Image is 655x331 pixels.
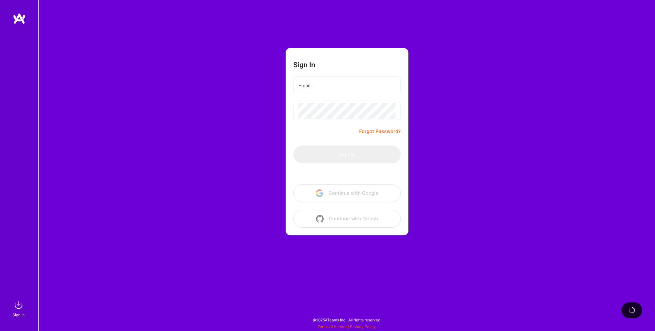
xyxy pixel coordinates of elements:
[298,77,396,94] input: Email...
[318,324,376,329] span: |
[38,312,655,328] div: © 2025 ATeams Inc., All rights reserved.
[627,306,636,315] img: loading
[13,299,25,318] a: sign inSign In
[293,61,315,69] h3: Sign In
[293,184,401,202] button: Continue with Google
[316,215,324,223] img: icon
[316,189,323,197] img: icon
[350,324,376,329] a: Privacy Policy
[293,210,401,228] button: Continue with Github
[318,324,348,329] a: Terms of Service
[359,128,401,135] a: Forgot Password?
[293,146,401,163] button: Sign In
[12,311,25,318] div: Sign In
[13,13,26,24] img: logo
[12,299,25,311] img: sign in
